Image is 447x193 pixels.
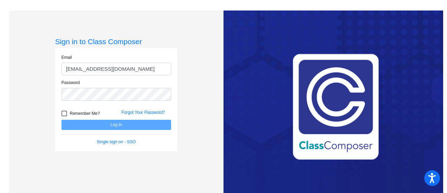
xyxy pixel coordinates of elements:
[61,54,72,61] label: Email
[122,110,165,115] a: Forgot Your Password?
[97,139,135,144] a: Single sign on - SSO
[61,120,171,130] button: Log In
[61,80,80,86] label: Password
[55,37,177,46] h3: Sign in to Class Composer
[70,109,100,118] span: Remember Me?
